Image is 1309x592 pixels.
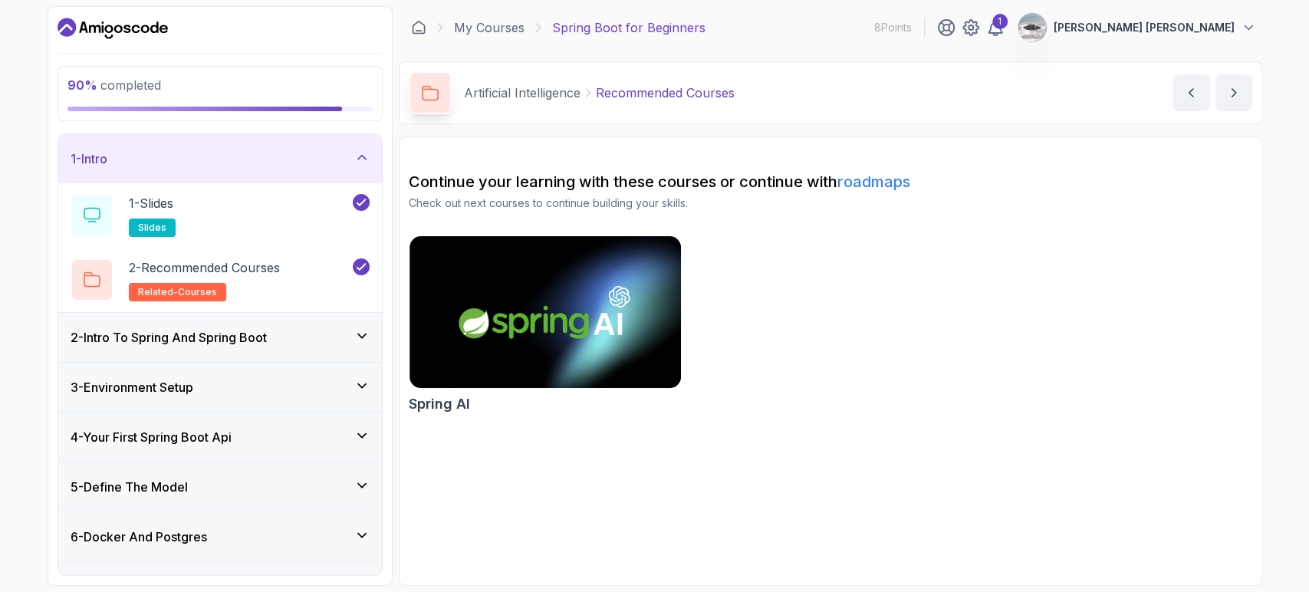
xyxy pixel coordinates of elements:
h3: 1 - Intro [71,150,107,168]
a: Spring AI cardSpring AI [409,235,682,415]
a: Dashboard [411,20,426,35]
button: 3-Environment Setup [58,363,382,412]
button: 1-Slidesslides [71,194,370,237]
span: 90 % [67,77,97,93]
button: user profile image[PERSON_NAME] [PERSON_NAME] [1017,12,1256,43]
h3: 4 - Your First Spring Boot Api [71,428,232,446]
button: 2-Recommended Coursesrelated-courses [71,258,370,301]
p: [PERSON_NAME] [PERSON_NAME] [1054,20,1235,35]
span: slides [138,222,166,234]
p: 2 - Recommended Courses [129,258,280,277]
button: next content [1215,74,1252,111]
h3: 6 - Docker And Postgres [71,528,207,546]
button: 6-Docker And Postgres [58,512,382,561]
h3: 3 - Environment Setup [71,378,193,396]
h2: Spring AI [409,393,470,415]
img: user profile image [1018,13,1047,42]
p: Artificial Intelligence [464,84,580,102]
span: completed [67,77,161,93]
button: 4-Your First Spring Boot Api [58,413,382,462]
button: 5-Define The Model [58,462,382,511]
a: Dashboard [58,16,168,41]
p: Check out next courses to continue building your skills. [409,196,1252,211]
p: 1 - Slides [129,194,173,212]
button: 1-Intro [58,134,382,183]
div: 1 [992,14,1008,29]
button: previous content [1173,74,1209,111]
p: Spring Boot for Beginners [552,18,705,37]
h2: Continue your learning with these courses or continue with [409,171,1252,192]
button: 2-Intro To Spring And Spring Boot [58,313,382,362]
h3: 5 - Define The Model [71,478,188,496]
a: My Courses [454,18,525,37]
a: 1 [986,18,1005,37]
p: Recommended Courses [596,84,735,102]
img: Spring AI card [409,236,681,388]
p: 8 Points [874,20,912,35]
span: related-courses [138,286,217,298]
h3: 2 - Intro To Spring And Spring Boot [71,328,267,347]
a: roadmaps [837,173,910,191]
